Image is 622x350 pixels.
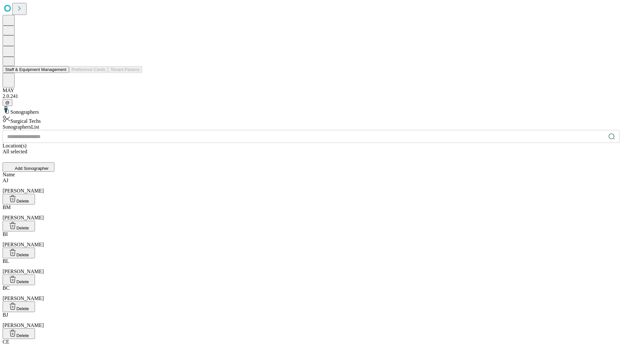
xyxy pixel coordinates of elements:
[3,312,8,318] span: BJ
[15,166,49,171] span: Add Sonographer
[3,285,619,301] div: [PERSON_NAME]
[3,87,619,93] div: MAY
[3,93,619,99] div: 2.0.241
[3,274,35,285] button: Delete
[3,178,8,183] span: AJ
[3,204,619,221] div: [PERSON_NAME]
[17,199,29,204] span: Delete
[3,66,69,73] button: Staff & Equipment Management
[3,106,619,115] div: Sonographers
[3,301,35,312] button: Delete
[108,66,142,73] button: Tenant Params
[3,231,8,237] span: BI
[3,221,35,231] button: Delete
[5,100,10,105] span: @
[17,252,29,257] span: Delete
[17,306,29,311] span: Delete
[3,248,35,258] button: Delete
[3,143,27,148] span: Location(s)
[69,66,108,73] button: Preference Cards
[17,279,29,284] span: Delete
[3,124,619,130] div: Sonographers List
[3,149,619,155] div: All selected
[3,285,9,291] span: BC
[3,194,35,204] button: Delete
[3,172,619,178] div: Name
[17,333,29,338] span: Delete
[3,231,619,248] div: [PERSON_NAME]
[3,99,12,106] button: @
[3,162,54,172] button: Add Sonographer
[3,339,9,344] span: CE
[3,328,35,339] button: Delete
[17,226,29,230] span: Delete
[3,312,619,328] div: [PERSON_NAME]
[3,115,619,124] div: Surgical Techs
[3,178,619,194] div: [PERSON_NAME]
[3,204,11,210] span: BM
[3,258,9,264] span: BL
[3,258,619,274] div: [PERSON_NAME]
